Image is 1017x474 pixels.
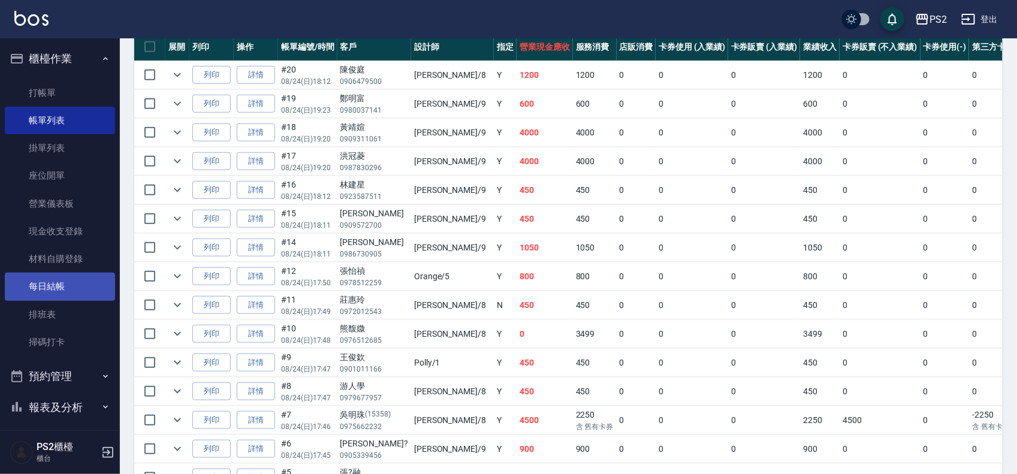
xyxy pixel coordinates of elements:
[340,92,408,105] div: 鄭明富
[192,238,231,257] button: 列印
[5,79,115,107] a: 打帳單
[340,380,408,393] div: 游人學
[517,119,573,147] td: 4000
[281,450,334,461] p: 08/24 (日) 17:45
[411,406,494,434] td: [PERSON_NAME] /8
[165,33,189,61] th: 展開
[800,147,840,176] td: 4000
[728,119,801,147] td: 0
[168,296,186,314] button: expand row
[5,361,115,392] button: 預約管理
[573,147,617,176] td: 4000
[728,435,801,463] td: 0
[340,191,408,202] p: 0923587511
[921,234,970,262] td: 0
[656,33,728,61] th: 卡券使用 (入業績)
[5,162,115,189] a: 座位開單
[14,11,49,26] img: Logo
[168,354,186,372] button: expand row
[800,205,840,233] td: 450
[281,249,334,259] p: 08/24 (日) 18:11
[237,181,275,200] a: 詳情
[281,306,334,317] p: 08/24 (日) 17:49
[921,90,970,118] td: 0
[656,378,728,406] td: 0
[411,33,494,61] th: 設計師
[168,123,186,141] button: expand row
[278,349,337,377] td: #9
[192,123,231,142] button: 列印
[278,262,337,291] td: #12
[656,406,728,434] td: 0
[278,147,337,176] td: #17
[10,440,34,464] img: Person
[340,134,408,144] p: 0909311061
[494,90,517,118] td: Y
[800,291,840,319] td: 450
[411,119,494,147] td: [PERSON_NAME] /9
[617,33,656,61] th: 店販消費
[340,421,408,432] p: 0975662232
[411,349,494,377] td: Polly /1
[411,320,494,348] td: [PERSON_NAME] /8
[278,33,337,61] th: 帳單編號/時間
[573,90,617,118] td: 600
[340,437,408,450] div: [PERSON_NAME]?
[656,435,728,463] td: 0
[5,273,115,300] a: 每日結帳
[411,378,494,406] td: [PERSON_NAME] /8
[494,205,517,233] td: Y
[168,382,186,400] button: expand row
[656,262,728,291] td: 0
[921,119,970,147] td: 0
[37,453,98,464] p: 櫃台
[411,262,494,291] td: Orange /5
[168,411,186,429] button: expand row
[281,134,334,144] p: 08/24 (日) 19:20
[168,210,186,228] button: expand row
[656,234,728,262] td: 0
[168,325,186,343] button: expand row
[800,176,840,204] td: 450
[517,320,573,348] td: 0
[728,176,801,204] td: 0
[5,43,115,74] button: 櫃檯作業
[840,349,920,377] td: 0
[168,440,186,458] button: expand row
[340,179,408,191] div: 林建星
[494,349,517,377] td: Y
[921,61,970,89] td: 0
[237,440,275,458] a: 詳情
[573,320,617,348] td: 3499
[340,121,408,134] div: 黃靖媗
[573,435,617,463] td: 900
[921,291,970,319] td: 0
[573,234,617,262] td: 1050
[237,152,275,171] a: 詳情
[494,147,517,176] td: Y
[281,335,334,346] p: 08/24 (日) 17:48
[340,409,408,421] div: 吳明珠
[411,176,494,204] td: [PERSON_NAME] /9
[168,181,186,199] button: expand row
[192,267,231,286] button: 列印
[340,277,408,288] p: 0978512259
[840,435,920,463] td: 0
[281,364,334,375] p: 08/24 (日) 17:47
[956,8,1003,31] button: 登出
[617,291,656,319] td: 0
[800,406,840,434] td: 2250
[494,406,517,434] td: Y
[517,205,573,233] td: 450
[237,210,275,228] a: 詳情
[517,147,573,176] td: 4000
[168,267,186,285] button: expand row
[5,301,115,328] a: 排班表
[728,349,801,377] td: 0
[921,262,970,291] td: 0
[494,435,517,463] td: Y
[840,61,920,89] td: 0
[278,291,337,319] td: #11
[281,393,334,403] p: 08/24 (日) 17:47
[617,435,656,463] td: 0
